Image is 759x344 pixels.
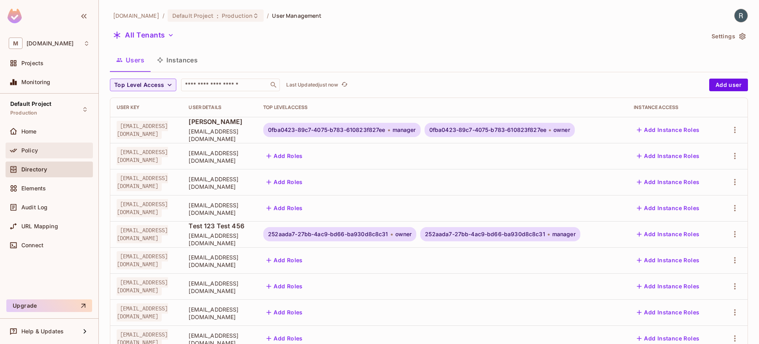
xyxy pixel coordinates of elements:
span: Production [10,110,38,116]
span: Elements [21,185,46,192]
button: Settings [708,30,748,43]
button: Add Instance Roles [634,280,702,293]
span: Monitoring [21,79,51,85]
button: Add Roles [263,306,306,319]
span: Click to refresh data [338,80,349,90]
div: User Details [189,104,251,111]
button: Add Instance Roles [634,228,702,241]
img: SReyMgAAAABJRU5ErkJggg== [8,9,22,23]
button: Add Roles [263,176,306,188]
span: [EMAIL_ADDRESS][DOMAIN_NAME] [117,121,168,139]
button: Add Instance Roles [634,150,702,162]
li: / [162,12,164,19]
span: manager [393,127,416,133]
span: URL Mapping [21,223,58,229]
li: / [267,12,269,19]
span: 0fba0423-89c7-4075-b783-610823f827ee [429,127,546,133]
div: User Key [117,104,176,111]
span: [EMAIL_ADDRESS][DOMAIN_NAME] [189,175,251,190]
span: [EMAIL_ADDRESS][DOMAIN_NAME] [117,251,168,269]
button: Add Instance Roles [634,254,702,267]
span: [PERSON_NAME] [189,117,251,126]
span: [EMAIL_ADDRESS][DOMAIN_NAME] [117,225,168,243]
span: 252aada7-27bb-4ac9-bd66-ba930d8c8c31 [268,231,388,237]
button: Users [110,50,151,70]
span: Home [21,128,37,135]
button: Add Roles [263,150,306,162]
span: [EMAIL_ADDRESS][DOMAIN_NAME] [189,128,251,143]
span: [EMAIL_ADDRESS][DOMAIN_NAME] [189,254,251,269]
span: [EMAIL_ADDRESS][DOMAIN_NAME] [189,201,251,216]
span: Projects [21,60,43,66]
span: [EMAIL_ADDRESS][DOMAIN_NAME] [117,199,168,217]
p: Last Updated just now [286,82,338,88]
span: Help & Updates [21,328,64,335]
button: Add Instance Roles [634,176,702,188]
span: owner [395,231,412,237]
div: Top Level Access [263,104,621,111]
span: Policy [21,147,38,154]
button: Add Instance Roles [634,306,702,319]
button: Instances [151,50,204,70]
span: [EMAIL_ADDRESS][DOMAIN_NAME] [117,147,168,165]
span: Top Level Access [114,80,164,90]
button: Upgrade [6,299,92,312]
span: [EMAIL_ADDRESS][DOMAIN_NAME] [117,173,168,191]
button: Add Instance Roles [634,202,702,214]
span: : [216,13,219,19]
span: [EMAIL_ADDRESS][DOMAIN_NAME] [189,149,251,164]
span: M [9,38,23,49]
span: [EMAIL_ADDRESS][DOMAIN_NAME] [189,280,251,295]
button: Add Roles [263,202,306,214]
button: Add user [709,79,748,91]
span: Connect [21,242,43,248]
button: Add Roles [263,280,306,293]
span: 252aada7-27bb-4ac9-bd66-ba930d8c8c31 [425,231,545,237]
span: the active workspace [113,12,159,19]
button: All Tenants [110,29,177,41]
span: refresh [341,81,348,89]
button: Top Level Access [110,79,176,91]
span: Audit Log [21,204,47,211]
span: [EMAIL_ADDRESS][DOMAIN_NAME] [189,232,251,247]
span: Directory [21,166,47,173]
span: Production [222,12,253,19]
span: Default Project [10,101,51,107]
span: Default Project [172,12,213,19]
span: [EMAIL_ADDRESS][DOMAIN_NAME] [117,277,168,295]
span: Test 123 Test 456 [189,222,251,230]
button: Add Roles [263,254,306,267]
span: User Management [272,12,321,19]
span: [EMAIL_ADDRESS][DOMAIN_NAME] [117,303,168,321]
span: owner [553,127,570,133]
span: 0fba0423-89c7-4075-b783-610823f827ee [268,127,385,133]
span: manager [552,231,576,237]
span: Workspace: msfourrager.com [26,40,74,47]
div: Instance Access [634,104,713,111]
img: Robin Simard [734,9,748,22]
span: [EMAIL_ADDRESS][DOMAIN_NAME] [189,306,251,321]
button: Add Instance Roles [634,124,702,136]
button: refresh [340,80,349,90]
